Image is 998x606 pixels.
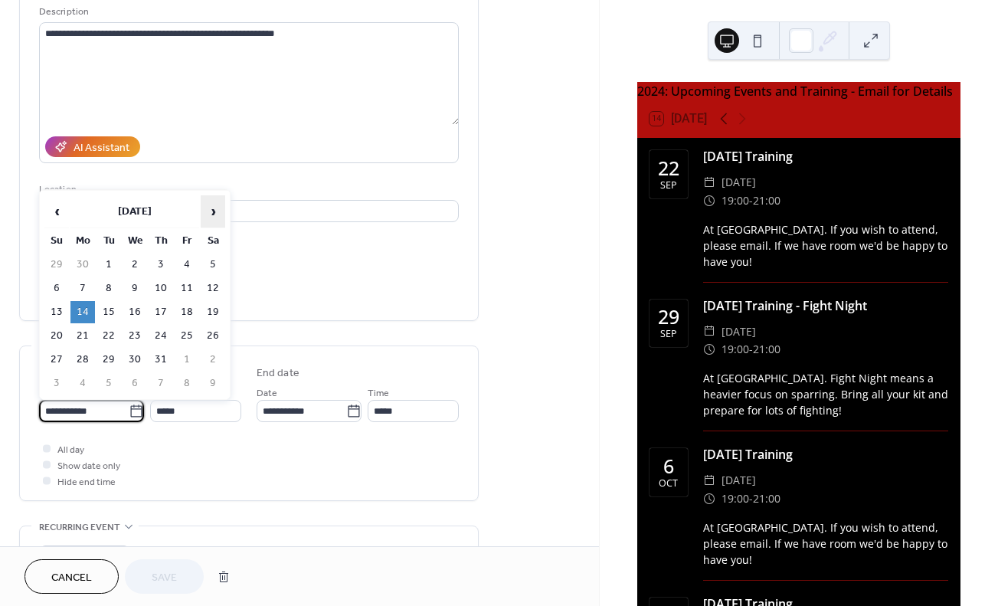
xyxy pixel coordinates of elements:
td: 13 [44,301,69,323]
td: 7 [70,277,95,300]
td: 16 [123,301,147,323]
div: At [GEOGRAPHIC_DATA]. If you wish to attend, please email. If we have room we'd be happy to have ... [703,519,948,568]
td: 2 [201,349,225,371]
td: 4 [175,254,199,276]
div: ​ [703,490,715,508]
td: 28 [70,349,95,371]
td: 26 [201,325,225,347]
td: 3 [44,372,69,395]
td: 8 [97,277,121,300]
td: 29 [97,349,121,371]
td: 10 [149,277,173,300]
span: 19:00 [722,340,749,359]
div: ​ [703,471,715,490]
th: Mo [70,230,95,252]
td: 15 [97,301,121,323]
span: Date [257,385,277,401]
td: 9 [201,372,225,395]
th: Fr [175,230,199,252]
span: Hide end time [57,474,116,490]
div: 2024: Upcoming Events and Training - Email for Details [637,82,960,100]
td: 18 [175,301,199,323]
td: 1 [175,349,199,371]
div: ​ [703,340,715,359]
div: At [GEOGRAPHIC_DATA]. If you wish to attend, please email. If we have room we'd be happy to have ... [703,221,948,270]
span: Time [368,385,389,401]
span: 19:00 [722,490,749,508]
span: [DATE] [722,471,756,490]
td: 11 [175,277,199,300]
td: 1 [97,254,121,276]
th: Th [149,230,173,252]
span: [DATE] [722,173,756,192]
div: ​ [703,173,715,192]
td: 12 [201,277,225,300]
div: AI Assistant [74,140,129,156]
span: 21:00 [753,490,780,508]
span: 19:00 [722,192,749,210]
td: 7 [149,372,173,395]
td: 2 [123,254,147,276]
div: Sep [660,181,677,191]
span: - [749,340,753,359]
td: 30 [123,349,147,371]
div: 29 [658,307,679,326]
div: Location [39,182,456,198]
th: We [123,230,147,252]
span: 21:00 [753,192,780,210]
div: At [GEOGRAPHIC_DATA]. Fight Night means a heavier focus on sparring. Bring all your kit and prepa... [703,370,948,418]
td: 30 [70,254,95,276]
td: 9 [123,277,147,300]
span: 21:00 [753,340,780,359]
td: 21 [70,325,95,347]
div: [DATE] Training [703,147,948,165]
td: 5 [97,372,121,395]
div: Description [39,4,456,20]
span: - [749,490,753,508]
td: 17 [149,301,173,323]
td: 8 [175,372,199,395]
td: 20 [44,325,69,347]
td: 6 [44,277,69,300]
button: Cancel [25,559,119,594]
div: [DATE] Training - Fight Night [703,296,948,315]
span: › [201,196,224,227]
th: Sa [201,230,225,252]
div: Oct [659,479,678,489]
span: Cancel [51,570,92,586]
td: 22 [97,325,121,347]
div: 6 [663,457,674,476]
div: ​ [703,323,715,341]
td: 14 [70,301,95,323]
td: 23 [123,325,147,347]
span: Show date only [57,458,120,474]
span: - [749,192,753,210]
button: AI Assistant [45,136,140,157]
span: [DATE] [722,323,756,341]
th: Tu [97,230,121,252]
td: 6 [123,372,147,395]
th: Su [44,230,69,252]
div: End date [257,365,299,382]
span: All day [57,442,84,458]
div: ​ [703,192,715,210]
td: 19 [201,301,225,323]
td: 31 [149,349,173,371]
div: Sep [660,329,677,339]
td: 4 [70,372,95,395]
td: 29 [44,254,69,276]
td: 3 [149,254,173,276]
th: [DATE] [70,195,199,228]
div: [DATE] Training [703,445,948,464]
td: 27 [44,349,69,371]
span: Recurring event [39,519,120,536]
div: 22 [658,159,679,178]
td: 24 [149,325,173,347]
td: 25 [175,325,199,347]
span: ‹ [45,196,68,227]
td: 5 [201,254,225,276]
